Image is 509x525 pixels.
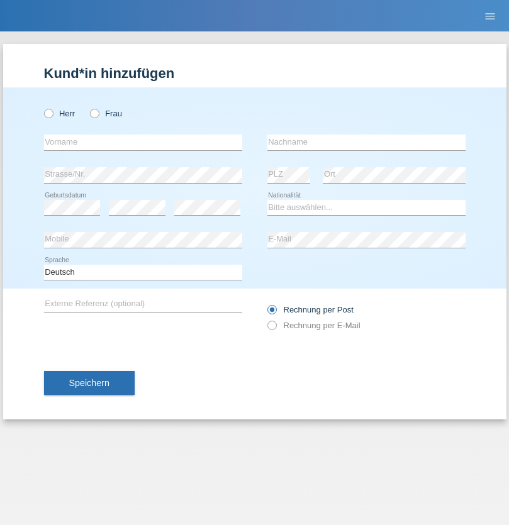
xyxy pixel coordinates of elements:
label: Herr [44,109,76,118]
label: Rechnung per E-Mail [267,321,361,330]
span: Speichern [69,378,109,388]
input: Rechnung per Post [267,305,276,321]
i: menu [484,10,496,23]
input: Herr [44,109,52,117]
a: menu [478,12,503,19]
button: Speichern [44,371,135,395]
label: Rechnung per Post [267,305,354,314]
input: Rechnung per E-Mail [267,321,276,336]
label: Frau [90,109,122,118]
input: Frau [90,109,98,117]
h1: Kund*in hinzufügen [44,65,466,81]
